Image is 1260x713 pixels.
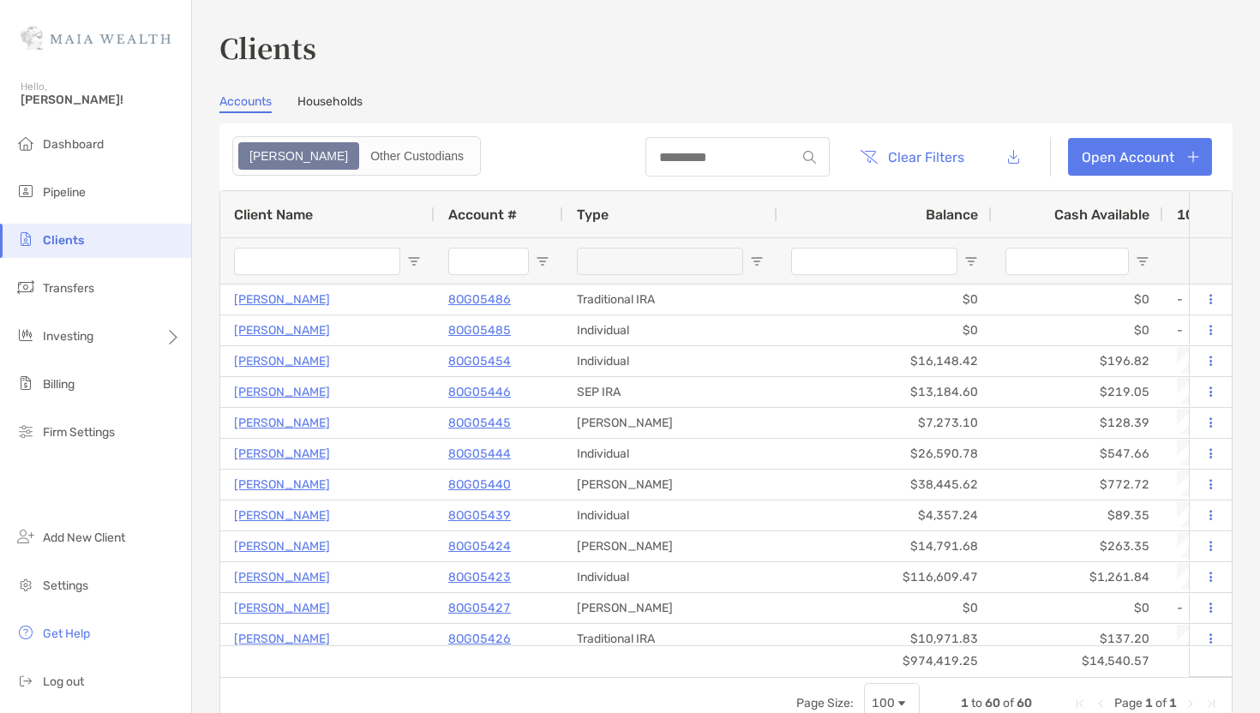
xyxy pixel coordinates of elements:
[448,628,511,650] a: 8OG05426
[234,289,330,310] a: [PERSON_NAME]
[219,27,1233,67] h3: Clients
[777,315,992,345] div: $0
[15,277,36,297] img: transfers icon
[240,144,357,168] div: Zoe
[985,696,1000,710] span: 60
[448,207,517,223] span: Account #
[992,531,1163,561] div: $263.35
[448,566,511,588] a: 8OG05423
[448,536,511,557] p: 8OG05424
[563,408,777,438] div: [PERSON_NAME]
[536,255,549,268] button: Open Filter Menu
[448,381,511,403] a: 8OG05446
[234,597,330,619] a: [PERSON_NAME]
[21,7,171,69] img: Zoe Logo
[563,624,777,654] div: Traditional IRA
[448,320,511,341] p: 8OG05485
[750,255,764,268] button: Open Filter Menu
[992,285,1163,315] div: $0
[43,578,88,593] span: Settings
[234,536,330,557] a: [PERSON_NAME]
[992,408,1163,438] div: $128.39
[1017,696,1032,710] span: 60
[43,185,86,200] span: Pipeline
[563,315,777,345] div: Individual
[234,474,330,495] p: [PERSON_NAME]
[407,255,421,268] button: Open Filter Menu
[777,624,992,654] div: $10,971.83
[563,439,777,469] div: Individual
[872,696,895,710] div: 100
[777,408,992,438] div: $7,273.10
[777,500,992,530] div: $4,357.24
[448,474,511,495] p: 8OG05440
[448,597,511,619] a: 8OG05427
[563,593,777,623] div: [PERSON_NAME]
[448,505,511,526] a: 8OG05439
[992,500,1163,530] div: $89.35
[15,181,36,201] img: pipeline icon
[563,562,777,592] div: Individual
[15,325,36,345] img: investing icon
[1005,248,1129,275] input: Cash Available Filter Input
[992,346,1163,376] div: $196.82
[448,412,511,434] a: 8OG05445
[297,94,363,113] a: Households
[43,674,84,689] span: Log out
[1003,696,1014,710] span: of
[234,320,330,341] p: [PERSON_NAME]
[15,133,36,153] img: dashboard icon
[448,351,511,372] a: 8OG05454
[43,425,115,440] span: Firm Settings
[777,531,992,561] div: $14,791.68
[1054,207,1149,223] span: Cash Available
[777,562,992,592] div: $116,609.47
[43,233,84,248] span: Clients
[563,500,777,530] div: Individual
[1204,697,1218,710] div: Last Page
[234,566,330,588] a: [PERSON_NAME]
[21,93,181,107] span: [PERSON_NAME]!
[448,248,529,275] input: Account # Filter Input
[15,421,36,441] img: firm-settings icon
[1184,697,1197,710] div: Next Page
[1073,697,1087,710] div: First Page
[926,207,978,223] span: Balance
[234,351,330,372] a: [PERSON_NAME]
[992,315,1163,345] div: $0
[448,443,511,464] a: 8OG05444
[234,505,330,526] a: [PERSON_NAME]
[15,373,36,393] img: billing icon
[777,377,992,407] div: $13,184.60
[361,144,473,168] div: Other Custodians
[1136,255,1149,268] button: Open Filter Menu
[992,624,1163,654] div: $137.20
[448,289,511,310] p: 8OG05486
[992,470,1163,500] div: $772.72
[992,593,1163,623] div: $0
[15,229,36,249] img: clients icon
[1169,696,1177,710] span: 1
[219,94,272,113] a: Accounts
[234,381,330,403] p: [PERSON_NAME]
[777,346,992,376] div: $16,148.42
[15,574,36,595] img: settings icon
[234,248,400,275] input: Client Name Filter Input
[43,137,104,152] span: Dashboard
[234,412,330,434] p: [PERSON_NAME]
[234,628,330,650] a: [PERSON_NAME]
[992,439,1163,469] div: $547.66
[1155,696,1167,710] span: of
[15,622,36,643] img: get-help icon
[1094,697,1107,710] div: Previous Page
